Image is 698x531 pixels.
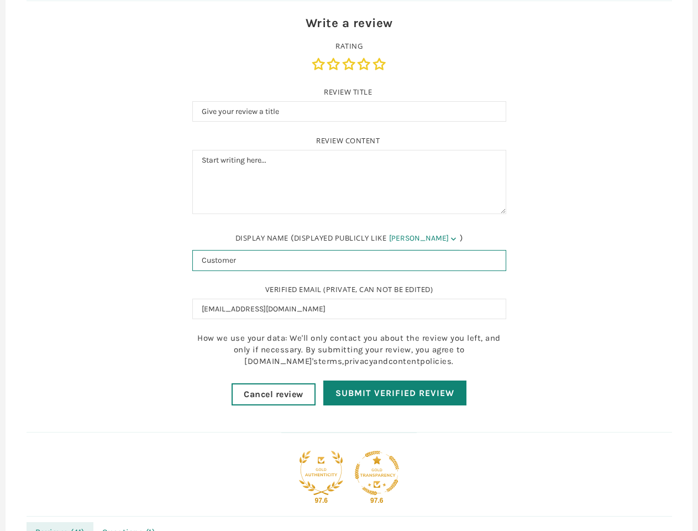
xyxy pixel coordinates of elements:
label: Review content [316,136,380,145]
label: displayed publicly like [294,233,387,243]
input: Display name [192,250,506,271]
label: Rating [192,41,506,51]
input: Email address [192,299,506,320]
a: content [389,356,421,366]
a: 5 stars [373,58,386,70]
a: privacy [344,356,374,366]
img: Judge.me Gold Transparent Shop medal [355,451,399,495]
a: Cancel review [232,383,316,405]
div: 97.6 [368,496,386,505]
div: 97.6 [312,496,330,505]
input: Submit Verified Review [323,381,466,405]
a: 4 stars [358,58,373,70]
a: 2 stars [327,58,343,70]
div: Gold Transparent Shop. Published at least 95% of verified reviews received in total [355,451,399,495]
div: Write a review [192,14,506,32]
select: Name format [389,227,460,250]
span: ( ) [291,233,463,243]
a: Judge.me Gold Transparent Shop medal 97.6 [355,451,399,495]
label: Display name [235,233,288,243]
img: Judge.me Gold Authentic Shop medal [299,451,343,495]
textarea: Review content [192,150,506,214]
a: 3 stars [343,58,358,70]
div: Gold Authentic Shop. At least 95% of published reviews are verified reviews [299,451,343,495]
p: How we use your data: We'll only contact you about the review you left, and only if necessary. By... [192,332,506,367]
div: Rating [192,41,506,73]
label: Review Title [324,87,372,97]
a: Judge.me Gold Authentic Shop medal 97.6 [299,451,343,495]
a: 1 star [312,58,328,70]
label: Verified Email (private, can not be edited) [192,284,506,294]
input: Review Title [192,101,506,122]
a: terms [318,356,343,366]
